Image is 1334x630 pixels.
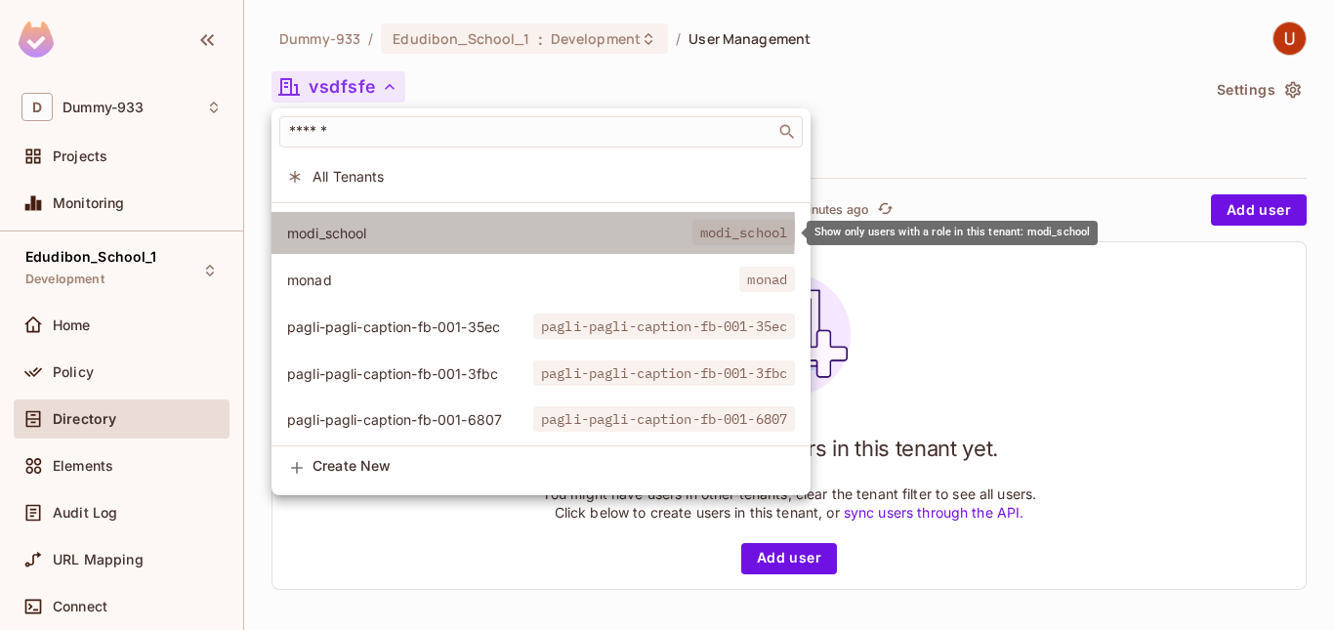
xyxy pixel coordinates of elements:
div: Show only users with a role in this tenant: pagli-pagli-caption-fb-001-3fbc [271,353,811,395]
span: pagli-pagli-caption-fb-001-3fbc [533,360,795,386]
div: Show only users with a role in this tenant: pagli-pagli-caption-fb-001-6807 [271,399,811,441]
span: pagli-pagli-caption-fb-001-6807 [533,406,795,432]
span: All Tenants [313,167,795,186]
span: pagli-pagli-caption-fb-001-3fbc [287,364,533,383]
div: Show only users with a role in this tenant: monad [271,259,811,301]
span: monad [739,267,795,292]
span: monad [287,271,739,289]
span: pagli-pagli-caption-fb-001-35ec [533,314,795,339]
div: Show only users with a role in this tenant: modi_school [271,212,811,254]
span: pagli-pagli-caption-fb-001-6807 [287,410,533,429]
span: modi_school [692,220,795,245]
span: pagli-pagli-caption-fb-001-35ec [287,317,533,336]
span: modi_school [287,224,692,242]
div: Show only users with a role in this tenant: modi_school [807,221,1098,245]
span: Create New [313,458,795,474]
div: Show only users with a role in this tenant: pagli-pagli-caption-fb-001-35ec [271,306,811,348]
